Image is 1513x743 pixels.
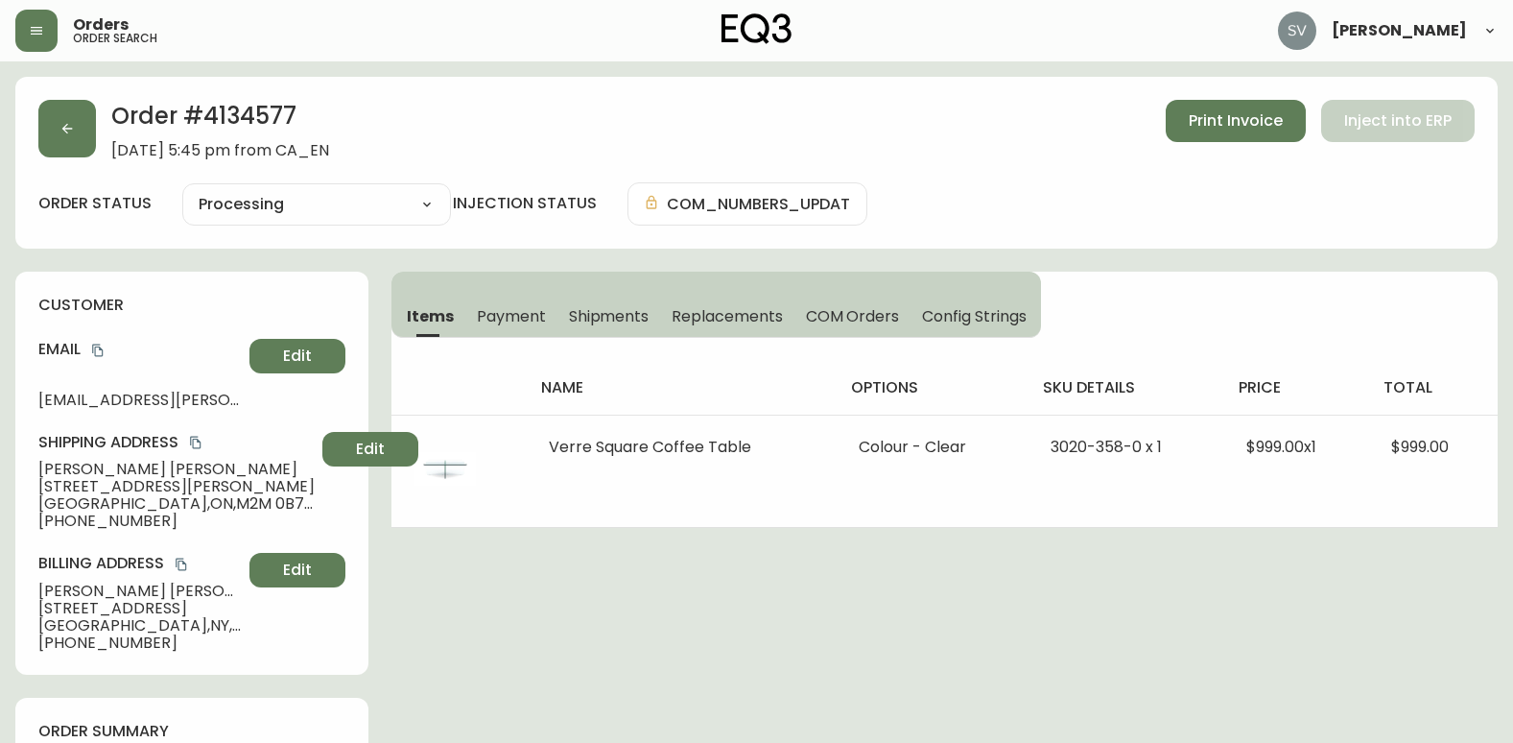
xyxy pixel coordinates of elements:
span: Items [407,306,454,326]
button: Print Invoice [1166,100,1306,142]
h4: options [851,377,1012,398]
button: Edit [249,553,345,587]
span: Shipments [569,306,650,326]
li: Colour - Clear [859,439,1005,456]
span: Orders [73,17,129,33]
span: COM Orders [806,306,900,326]
span: Edit [283,560,312,581]
span: [GEOGRAPHIC_DATA] , NY , 11101 , US [38,617,242,635]
span: [DATE] 5:45 pm from CA_EN [111,142,329,159]
span: Edit [356,439,385,460]
h4: sku details [1043,377,1209,398]
span: [PERSON_NAME] [PERSON_NAME] [38,583,242,600]
h4: price [1239,377,1353,398]
span: [EMAIL_ADDRESS][PERSON_NAME][PERSON_NAME][DOMAIN_NAME] [38,392,242,409]
span: Config Strings [922,306,1026,326]
h4: order summary [38,721,345,742]
button: Edit [249,339,345,373]
h4: injection status [453,193,597,214]
img: logo [721,13,792,44]
span: Verre Square Coffee Table [549,436,751,458]
span: Edit [283,346,312,367]
h4: name [541,377,820,398]
span: [PHONE_NUMBER] [38,635,242,652]
span: Payment [477,306,546,326]
span: Replacements [672,306,782,326]
h2: Order # 4134577 [111,100,329,142]
span: [PERSON_NAME] [1332,23,1467,38]
span: [STREET_ADDRESS][PERSON_NAME] [38,478,315,495]
h4: customer [38,295,345,316]
h4: total [1383,377,1482,398]
label: order status [38,193,152,214]
span: $999.00 [1391,436,1449,458]
img: 0ef69294c49e88f033bcbeb13310b844 [1278,12,1316,50]
h4: Email [38,339,242,360]
span: [STREET_ADDRESS] [38,600,242,617]
img: 3020-358-MC-400-1-ckdrb6czb1b7001345ee3rzcz.jpg [414,439,476,500]
h5: order search [73,33,157,44]
h4: Billing Address [38,553,242,574]
button: Edit [322,432,418,467]
span: [PHONE_NUMBER] [38,513,315,530]
span: [PERSON_NAME] [PERSON_NAME] [38,461,315,478]
span: 3020-358-0 x 1 [1051,436,1162,458]
span: Print Invoice [1189,110,1283,132]
span: $999.00 x 1 [1246,436,1316,458]
button: copy [172,555,191,574]
h4: Shipping Address [38,432,315,453]
button: copy [88,341,107,360]
span: [GEOGRAPHIC_DATA] , ON , M2M 0B7 , CA [38,495,315,513]
button: copy [186,433,205,452]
